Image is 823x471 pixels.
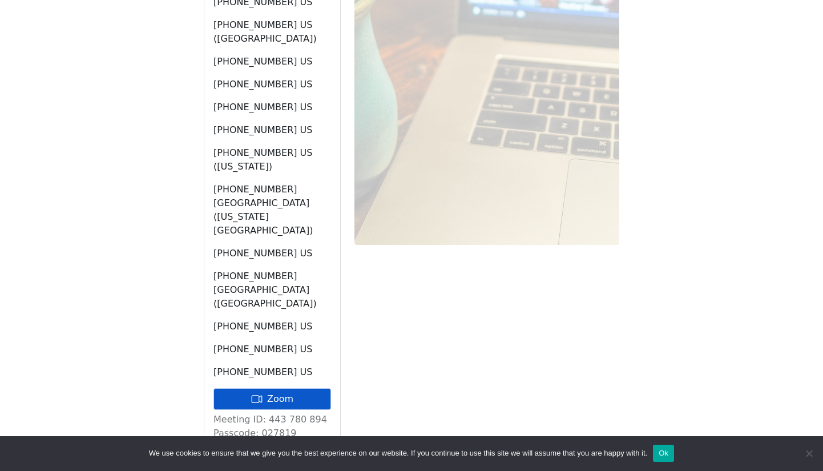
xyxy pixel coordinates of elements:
[213,343,331,356] p: [PHONE_NUMBER] US
[149,448,647,459] span: We use cookies to ensure that we give you the best experience on our website. If you continue to ...
[213,413,331,440] p: Meeting ID: 443 780 894 Passcode: 027819
[213,100,331,114] p: [PHONE_NUMBER] US
[803,448,814,459] span: No
[213,146,331,174] p: [PHONE_NUMBER] US ([US_STATE])
[213,183,331,237] p: [PHONE_NUMBER] [GEOGRAPHIC_DATA] ([US_STATE][GEOGRAPHIC_DATA])
[213,365,331,379] p: [PHONE_NUMBER] US
[213,78,331,91] p: [PHONE_NUMBER] US
[213,123,331,137] p: [PHONE_NUMBER] US
[213,55,331,69] p: [PHONE_NUMBER] US
[213,388,331,410] a: Zoom
[213,18,331,46] p: [PHONE_NUMBER] US ([GEOGRAPHIC_DATA])
[213,269,331,311] p: [PHONE_NUMBER] [GEOGRAPHIC_DATA] ([GEOGRAPHIC_DATA])
[213,320,331,333] p: [PHONE_NUMBER] US
[653,445,674,462] button: Ok
[213,247,331,260] p: [PHONE_NUMBER] US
